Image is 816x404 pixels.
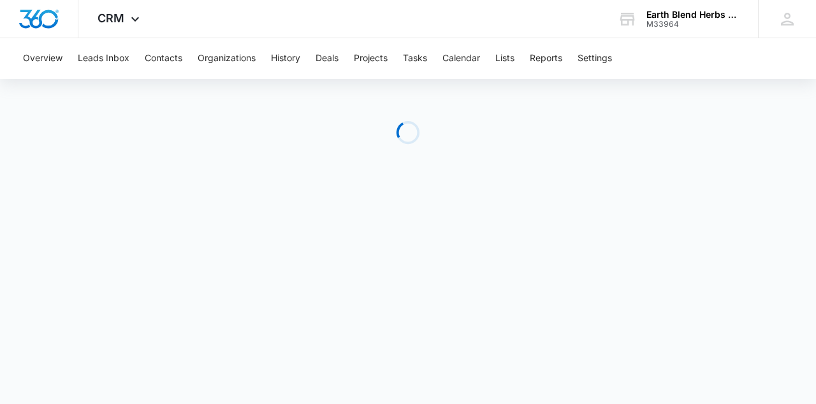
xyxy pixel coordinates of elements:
[271,38,300,79] button: History
[403,38,427,79] button: Tasks
[578,38,612,79] button: Settings
[442,38,480,79] button: Calendar
[198,38,256,79] button: Organizations
[646,10,739,20] div: account name
[354,38,388,79] button: Projects
[646,20,739,29] div: account id
[145,38,182,79] button: Contacts
[530,38,562,79] button: Reports
[495,38,514,79] button: Lists
[78,38,129,79] button: Leads Inbox
[98,11,124,25] span: CRM
[23,38,62,79] button: Overview
[316,38,339,79] button: Deals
